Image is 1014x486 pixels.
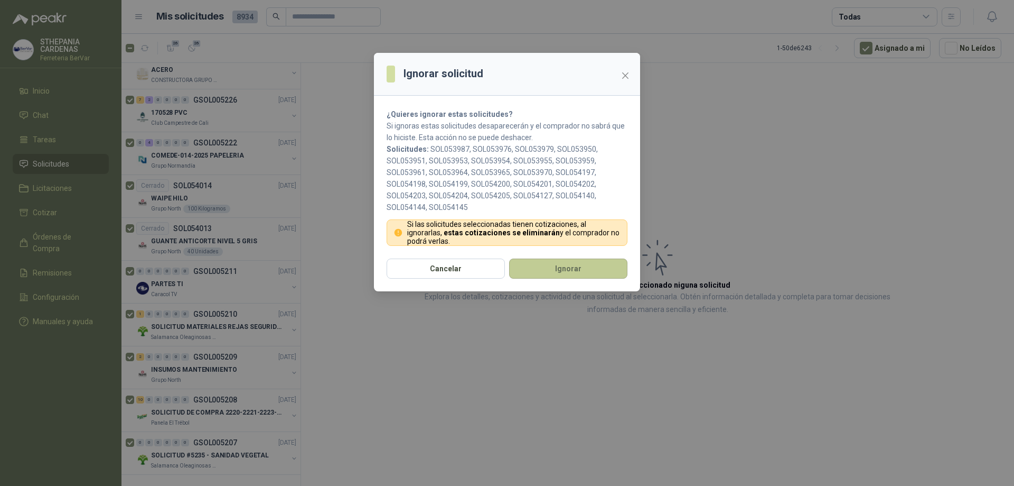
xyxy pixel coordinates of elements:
h3: Ignorar solicitud [403,66,483,82]
p: SOL053987, SOL053976, SOL053979, SOL053950, SOL053951, SOL053953, SOL053954, SOL053955, SOL053959... [387,143,627,213]
span: close [621,71,630,80]
button: Close [617,67,634,84]
strong: ¿Quieres ignorar estas solicitudes? [387,110,513,118]
p: Si las solicitudes seleccionadas tienen cotizaciones, al ignorarlas, y el comprador no podrá verlas. [407,220,621,245]
strong: estas cotizaciones se eliminarán [444,228,560,237]
b: Solicitudes: [387,145,429,153]
p: Si ignoras estas solicitudes desaparecerán y el comprador no sabrá que lo hiciste. Esta acción no... [387,120,627,143]
button: Ignorar [509,259,627,279]
button: Cancelar [387,259,505,279]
